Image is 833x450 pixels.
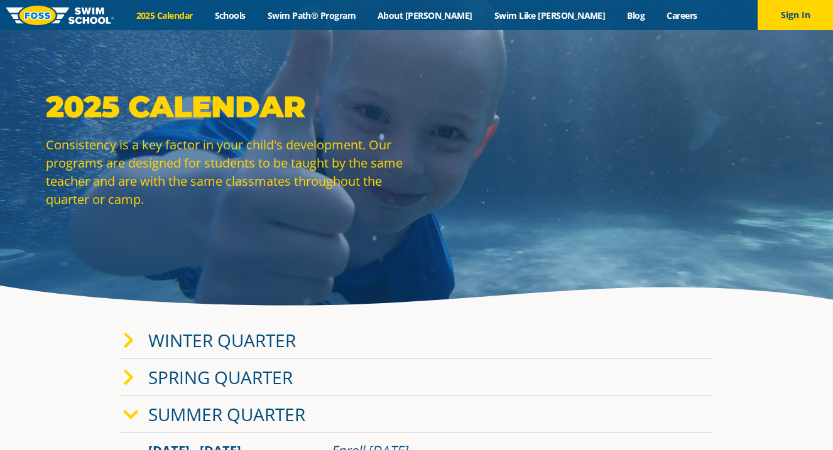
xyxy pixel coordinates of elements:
a: 2025 Calendar [125,9,204,21]
a: About [PERSON_NAME] [367,9,484,21]
img: FOSS Swim School Logo [6,6,114,25]
a: Summer Quarter [148,402,305,426]
p: Consistency is a key factor in your child's development. Our programs are designed for students t... [46,136,410,208]
a: Spring Quarter [148,365,293,389]
a: Blog [616,9,656,21]
a: Swim Like [PERSON_NAME] [483,9,616,21]
a: Winter Quarter [148,328,296,352]
strong: 2025 Calendar [46,88,305,125]
a: Swim Path® Program [256,9,366,21]
a: Careers [656,9,708,21]
a: Schools [204,9,256,21]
